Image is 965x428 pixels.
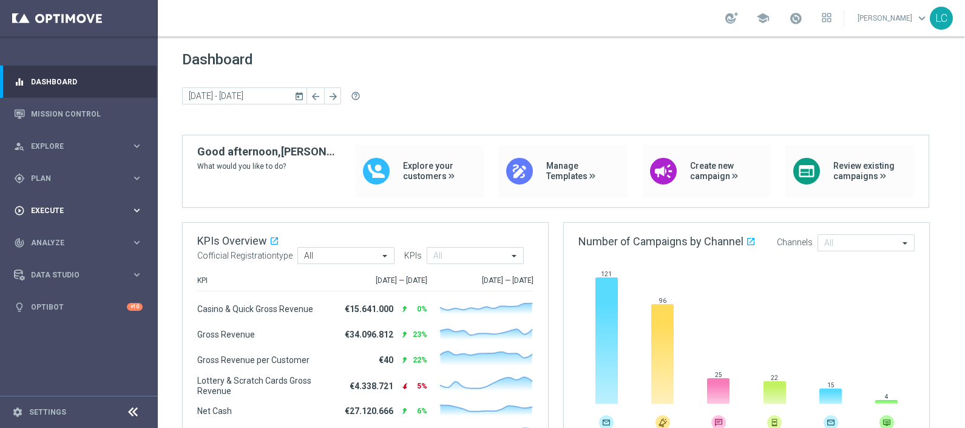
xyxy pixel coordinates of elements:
div: Explore [14,141,131,152]
span: Plan [31,175,131,182]
div: +10 [127,303,143,311]
span: Data Studio [31,271,131,279]
i: lightbulb [14,302,25,313]
a: Mission Control [31,98,143,130]
a: Dashboard [31,66,143,98]
i: keyboard_arrow_right [131,237,143,248]
div: LC [930,7,953,30]
span: Explore [31,143,131,150]
button: gps_fixed Plan keyboard_arrow_right [13,174,143,183]
div: Plan [14,173,131,184]
a: Optibot [31,291,127,323]
div: Dashboard [14,66,143,98]
i: keyboard_arrow_right [131,172,143,184]
a: [PERSON_NAME]keyboard_arrow_down [856,9,930,27]
div: Optibot [14,291,143,323]
button: Mission Control [13,109,143,119]
button: person_search Explore keyboard_arrow_right [13,141,143,151]
i: keyboard_arrow_right [131,205,143,216]
i: keyboard_arrow_right [131,269,143,280]
span: Analyze [31,239,131,246]
span: school [756,12,770,25]
div: Mission Control [14,98,143,130]
i: play_circle_outline [14,205,25,216]
i: equalizer [14,76,25,87]
button: track_changes Analyze keyboard_arrow_right [13,238,143,248]
span: keyboard_arrow_down [915,12,929,25]
button: lightbulb Optibot +10 [13,302,143,312]
i: track_changes [14,237,25,248]
i: gps_fixed [14,173,25,184]
div: Data Studio [14,270,131,280]
button: play_circle_outline Execute keyboard_arrow_right [13,206,143,216]
button: Data Studio keyboard_arrow_right [13,270,143,280]
div: Analyze [14,237,131,248]
i: keyboard_arrow_right [131,140,143,152]
i: settings [12,407,23,418]
a: Settings [29,409,66,416]
div: Execute [14,205,131,216]
span: Execute [31,207,131,214]
button: equalizer Dashboard [13,77,143,87]
i: person_search [14,141,25,152]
